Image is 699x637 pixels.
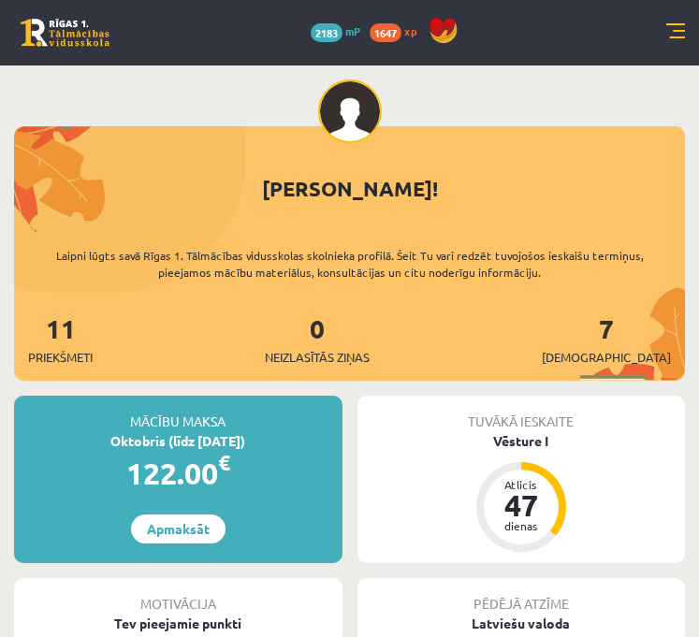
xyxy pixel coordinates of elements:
a: Apmaksāt [131,514,226,543]
div: dienas [493,520,549,531]
div: Tev pieejamie punkti [14,614,342,633]
a: 0Neizlasītās ziņas [265,311,370,367]
span: Priekšmeti [28,348,93,367]
div: Tuvākā ieskaite [357,396,686,431]
div: Motivācija [14,578,342,614]
div: Latviešu valoda [357,614,686,633]
span: mP [345,23,360,38]
a: 7[DEMOGRAPHIC_DATA] [542,311,671,367]
a: 11Priekšmeti [28,311,93,367]
a: 1647 xp [370,23,426,38]
img: Anna Leibus [318,80,382,143]
div: Mācību maksa [14,396,342,431]
span: xp [404,23,416,38]
span: € [218,449,230,476]
span: [DEMOGRAPHIC_DATA] [542,348,671,367]
div: Atlicis [493,479,549,490]
div: 122.00 [14,451,342,496]
div: [PERSON_NAME]! [14,173,685,204]
div: Vēsture I [357,431,686,451]
span: 2183 [311,23,342,42]
span: 1647 [370,23,401,42]
a: Rīgas 1. Tālmācības vidusskola [21,19,109,47]
div: 47 [493,490,549,520]
a: Vēsture I Atlicis 47 dienas [357,431,686,555]
span: Neizlasītās ziņas [265,348,370,367]
div: Laipni lūgts savā Rīgas 1. Tālmācības vidusskolas skolnieka profilā. Šeit Tu vari redzēt tuvojošo... [14,247,685,281]
div: Pēdējā atzīme [357,578,686,614]
div: Oktobris (līdz [DATE]) [14,431,342,451]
